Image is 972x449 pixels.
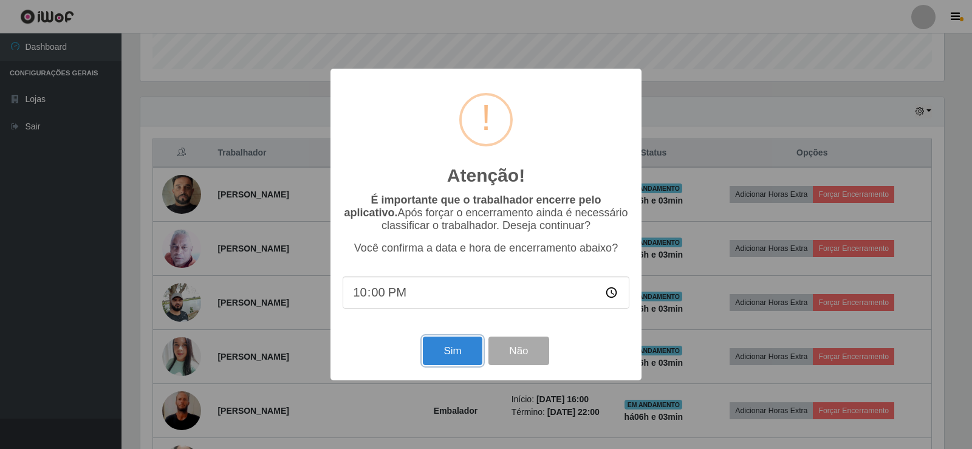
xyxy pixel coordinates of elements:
[343,194,629,232] p: Após forçar o encerramento ainda é necessário classificar o trabalhador. Deseja continuar?
[423,337,482,365] button: Sim
[488,337,549,365] button: Não
[344,194,601,219] b: É importante que o trabalhador encerre pelo aplicativo.
[343,242,629,255] p: Você confirma a data e hora de encerramento abaixo?
[447,165,525,187] h2: Atenção!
